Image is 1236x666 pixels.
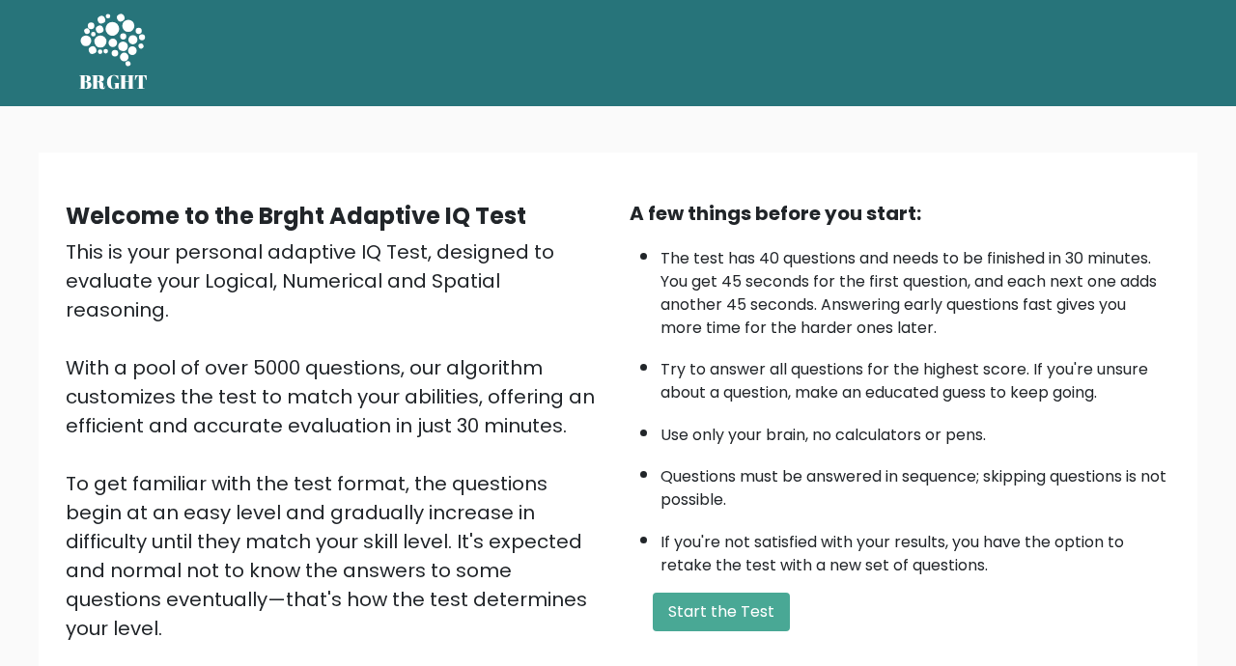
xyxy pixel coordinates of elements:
[660,456,1170,512] li: Questions must be answered in sequence; skipping questions is not possible.
[66,200,526,232] b: Welcome to the Brght Adaptive IQ Test
[660,348,1170,404] li: Try to answer all questions for the highest score. If you're unsure about a question, make an edu...
[660,237,1170,340] li: The test has 40 questions and needs to be finished in 30 minutes. You get 45 seconds for the firs...
[79,70,149,94] h5: BRGHT
[660,521,1170,577] li: If you're not satisfied with your results, you have the option to retake the test with a new set ...
[79,8,149,98] a: BRGHT
[630,199,1170,228] div: A few things before you start:
[660,414,1170,447] li: Use only your brain, no calculators or pens.
[653,593,790,631] button: Start the Test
